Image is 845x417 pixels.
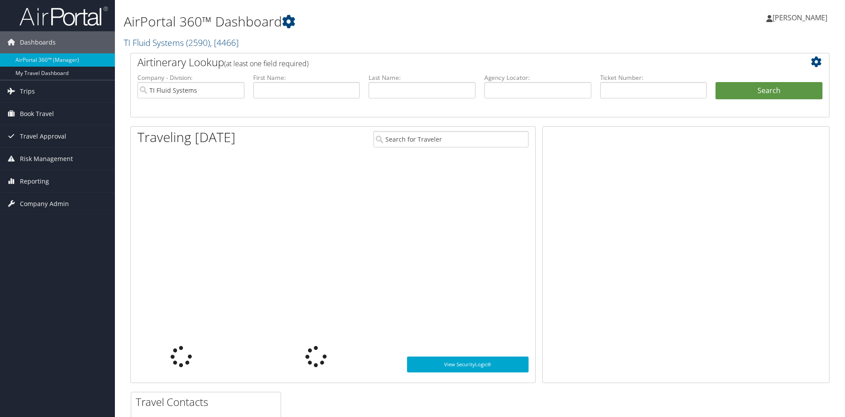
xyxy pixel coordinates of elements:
[224,59,308,68] span: (at least one field required)
[124,37,239,49] a: TI Fluid Systems
[186,37,210,49] span: ( 2590 )
[716,82,822,100] button: Search
[137,128,236,147] h1: Traveling [DATE]
[19,6,108,26] img: airportal-logo.png
[766,4,836,31] a: [PERSON_NAME]
[20,148,73,170] span: Risk Management
[210,37,239,49] span: , [ 4466 ]
[253,73,360,82] label: First Name:
[20,103,54,125] span: Book Travel
[484,73,591,82] label: Agency Locator:
[20,193,69,215] span: Company Admin
[20,125,66,147] span: Travel Approval
[20,80,35,102] span: Trips
[773,13,827,23] span: [PERSON_NAME]
[369,73,476,82] label: Last Name:
[407,357,529,372] a: View SecurityLogic®
[137,73,244,82] label: Company - Division:
[20,31,56,53] span: Dashboards
[600,73,707,82] label: Ticket Number:
[137,55,764,70] h2: Airtinerary Lookup
[20,170,49,192] span: Reporting
[373,131,529,147] input: Search for Traveler
[136,394,281,409] h2: Travel Contacts
[124,12,599,31] h1: AirPortal 360™ Dashboard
